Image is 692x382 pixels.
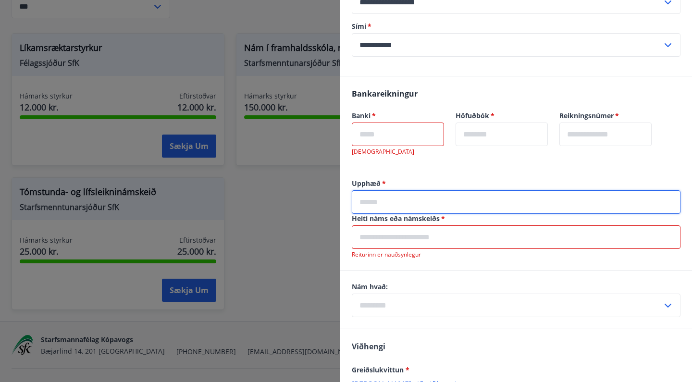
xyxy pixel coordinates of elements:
label: Upphæð [352,179,680,188]
div: Heiti náms eða námskeiðs [352,225,680,249]
span: Greiðslukvittun [352,365,409,374]
p: Reiturinn er nauðsynlegur [352,251,680,259]
span: Bankareikningur [352,88,418,99]
label: Heiti náms eða námskeiðs [352,214,680,223]
label: Nám hvað: [352,282,680,292]
div: Upphæð [352,190,680,214]
label: Sími [352,22,680,31]
p: [DEMOGRAPHIC_DATA] [352,148,444,156]
label: Reikningsnúmer [559,111,652,121]
label: Höfuðbók [456,111,548,121]
span: Viðhengi [352,341,385,352]
label: Banki [352,111,444,121]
